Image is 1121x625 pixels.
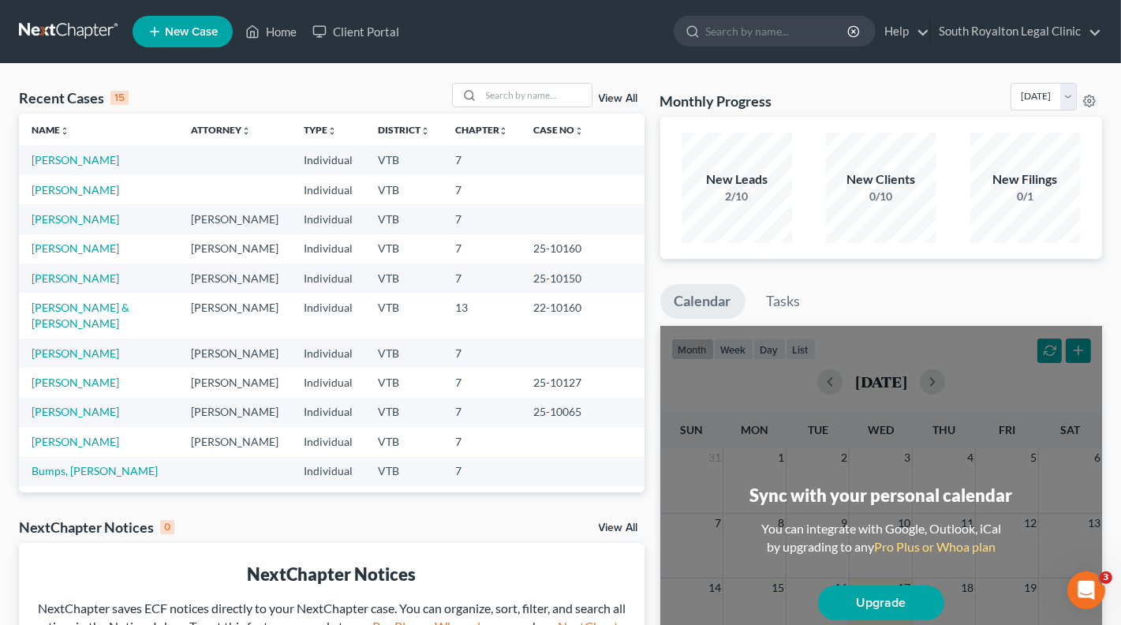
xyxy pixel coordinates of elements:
[443,293,521,338] td: 13
[660,284,745,319] a: Calendar
[575,126,585,136] i: unfold_more
[874,539,996,554] a: Pro Plus or Whoa plan
[365,368,443,397] td: VTB
[481,84,592,107] input: Search by name...
[178,293,291,338] td: [PERSON_NAME]
[291,145,365,174] td: Individual
[970,189,1081,204] div: 0/1
[178,339,291,368] td: [PERSON_NAME]
[365,204,443,234] td: VTB
[19,518,174,537] div: NextChapter Notices
[241,126,251,136] i: unfold_more
[753,284,815,319] a: Tasks
[365,175,443,204] td: VTB
[237,17,305,46] a: Home
[826,170,936,189] div: New Clients
[291,264,365,293] td: Individual
[443,457,521,486] td: 7
[365,264,443,293] td: VTB
[660,92,772,110] h3: Monthly Progress
[32,212,119,226] a: [PERSON_NAME]
[931,17,1101,46] a: South Royalton Legal Clinic
[365,339,443,368] td: VTB
[32,153,119,167] a: [PERSON_NAME]
[60,126,69,136] i: unfold_more
[32,405,119,418] a: [PERSON_NAME]
[327,126,337,136] i: unfold_more
[521,486,645,515] td: [PHONE_NUMBER]
[521,234,645,264] td: 25-10160
[443,234,521,264] td: 7
[818,586,944,620] a: Upgrade
[291,204,365,234] td: Individual
[110,91,129,105] div: 15
[178,234,291,264] td: [PERSON_NAME]
[32,183,119,196] a: [PERSON_NAME]
[291,368,365,397] td: Individual
[443,368,521,397] td: 7
[682,170,792,189] div: New Leads
[378,124,430,136] a: Districtunfold_more
[304,124,337,136] a: Typeunfold_more
[599,93,638,104] a: View All
[826,189,936,204] div: 0/10
[365,427,443,456] td: VTB
[365,293,443,338] td: VTB
[32,241,119,255] a: [PERSON_NAME]
[32,346,119,360] a: [PERSON_NAME]
[178,398,291,427] td: [PERSON_NAME]
[291,427,365,456] td: Individual
[291,293,365,338] td: Individual
[365,234,443,264] td: VTB
[178,486,291,515] td: [PERSON_NAME]
[32,562,632,586] div: NextChapter Notices
[32,435,119,448] a: [PERSON_NAME]
[499,126,509,136] i: unfold_more
[521,264,645,293] td: 25-10150
[178,264,291,293] td: [PERSON_NAME]
[443,175,521,204] td: 7
[178,368,291,397] td: [PERSON_NAME]
[32,301,129,330] a: [PERSON_NAME] & [PERSON_NAME]
[160,520,174,534] div: 0
[521,368,645,397] td: 25-10127
[599,522,638,533] a: View All
[32,124,69,136] a: Nameunfold_more
[443,427,521,456] td: 7
[755,520,1007,556] div: You can integrate with Google, Outlook, iCal by upgrading to any
[443,486,521,515] td: 7
[749,483,1012,507] div: Sync with your personal calendar
[291,457,365,486] td: Individual
[521,293,645,338] td: 22-10160
[305,17,407,46] a: Client Portal
[19,88,129,107] div: Recent Cases
[365,145,443,174] td: VTB
[32,271,119,285] a: [PERSON_NAME]
[443,204,521,234] td: 7
[443,264,521,293] td: 7
[291,234,365,264] td: Individual
[291,175,365,204] td: Individual
[365,398,443,427] td: VTB
[1100,571,1112,584] span: 3
[876,17,929,46] a: Help
[521,398,645,427] td: 25-10065
[534,124,585,136] a: Case Nounfold_more
[443,145,521,174] td: 7
[291,398,365,427] td: Individual
[443,339,521,368] td: 7
[970,170,1081,189] div: New Filings
[365,486,443,515] td: VTB
[32,464,158,477] a: Bumps, [PERSON_NAME]
[443,398,521,427] td: 7
[365,457,443,486] td: VTB
[420,126,430,136] i: unfold_more
[165,26,218,38] span: New Case
[178,204,291,234] td: [PERSON_NAME]
[291,486,365,515] td: Individual
[178,427,291,456] td: [PERSON_NAME]
[32,376,119,389] a: [PERSON_NAME]
[682,189,792,204] div: 2/10
[1067,571,1105,609] iframe: Intercom live chat
[191,124,251,136] a: Attorneyunfold_more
